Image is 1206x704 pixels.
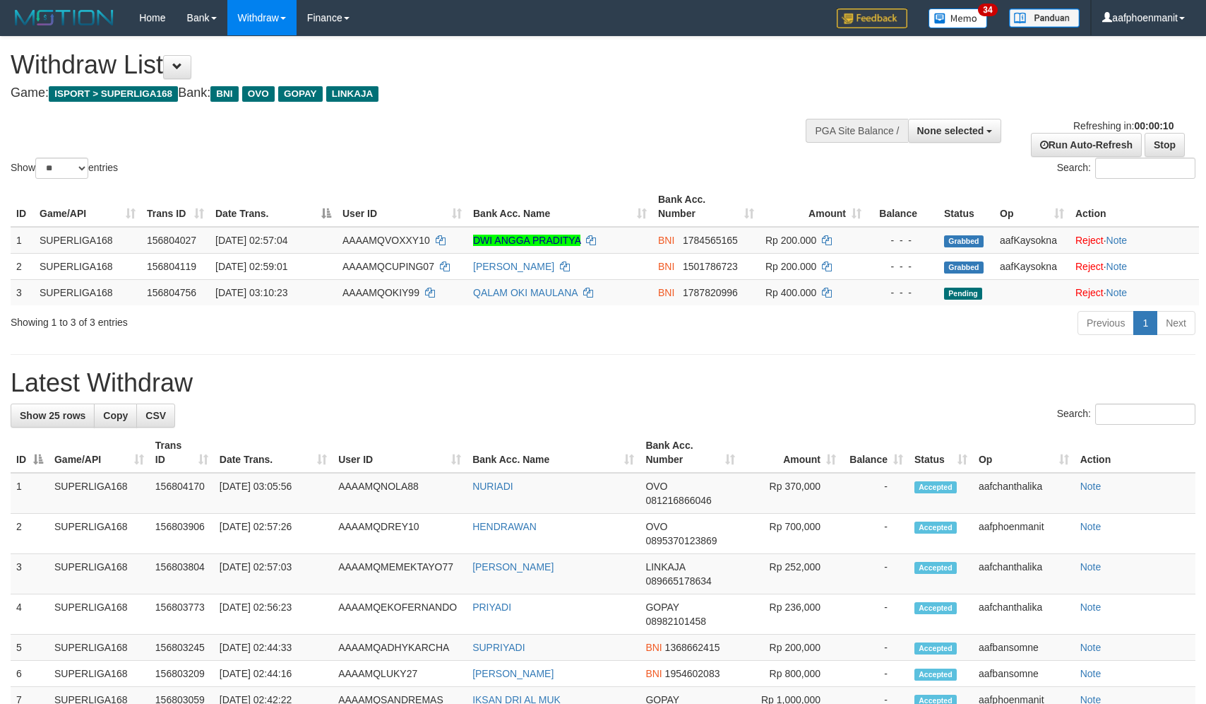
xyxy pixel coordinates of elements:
span: Copy 089665178634 to clipboard [645,575,711,587]
td: Rp 252,000 [741,554,842,594]
span: LINKAJA [645,561,685,573]
span: Copy 1501786723 to clipboard [683,261,738,272]
span: Accepted [914,562,957,574]
th: Status [938,187,994,227]
span: LINKAJA [326,86,379,102]
td: · [1070,227,1199,254]
span: BNI [645,668,662,679]
span: Copy 0895370123869 to clipboard [645,535,717,546]
h1: Latest Withdraw [11,369,1195,397]
input: Search: [1095,404,1195,425]
a: Note [1080,642,1101,653]
span: Accepted [914,481,957,493]
td: [DATE] 02:44:16 [214,661,333,687]
span: BNI [658,287,674,298]
span: Accepted [914,602,957,614]
td: aafchanthalika [973,473,1075,514]
td: Rp 370,000 [741,473,842,514]
a: Reject [1075,287,1104,298]
th: Action [1075,433,1195,473]
a: Note [1080,521,1101,532]
span: AAAAMQVOXXY10 [342,235,430,246]
td: [DATE] 02:56:23 [214,594,333,635]
td: - [842,554,909,594]
th: Game/API: activate to sort column ascending [49,433,150,473]
span: BNI [658,261,674,272]
td: aafchanthalika [973,554,1075,594]
span: Refreshing in: [1073,120,1174,131]
th: Status: activate to sort column ascending [909,433,973,473]
a: Note [1080,481,1101,492]
td: AAAAMQADHYKARCHA [333,635,467,661]
span: AAAAMQCUPING07 [342,261,434,272]
span: AAAAMQOKIY99 [342,287,419,298]
span: [DATE] 03:10:23 [215,287,287,298]
span: GOPAY [278,86,323,102]
td: · [1070,279,1199,305]
a: QALAM OKI MAULANA [473,287,578,298]
td: [DATE] 03:05:56 [214,473,333,514]
span: OVO [242,86,275,102]
th: ID: activate to sort column descending [11,433,49,473]
a: [PERSON_NAME] [473,261,554,272]
select: Showentries [35,158,88,179]
td: 2 [11,253,34,279]
span: BNI [645,642,662,653]
a: CSV [136,404,175,428]
td: 156803906 [150,514,214,554]
td: AAAAMQNOLA88 [333,473,467,514]
span: GOPAY [645,602,679,613]
a: HENDRAWAN [472,521,537,532]
label: Search: [1057,158,1195,179]
a: [PERSON_NAME] [472,668,554,679]
th: Op: activate to sort column ascending [973,433,1075,473]
a: Copy [94,404,137,428]
td: - [842,635,909,661]
td: · [1070,253,1199,279]
th: Action [1070,187,1199,227]
th: Balance: activate to sort column ascending [842,433,909,473]
td: aafchanthalika [973,594,1075,635]
td: Rp 236,000 [741,594,842,635]
th: Bank Acc. Number: activate to sort column ascending [652,187,760,227]
span: Grabbed [944,235,984,247]
td: [DATE] 02:44:33 [214,635,333,661]
td: 156803209 [150,661,214,687]
td: SUPERLIGA168 [34,279,141,305]
span: [DATE] 02:57:04 [215,235,287,246]
td: Rp 200,000 [741,635,842,661]
td: 6 [11,661,49,687]
a: NURIADI [472,481,513,492]
span: 156804119 [147,261,196,272]
a: Reject [1075,261,1104,272]
div: - - - [873,259,933,274]
div: - - - [873,233,933,247]
td: AAAAMQLUKY27 [333,661,467,687]
th: Bank Acc. Name: activate to sort column ascending [467,433,640,473]
a: Show 25 rows [11,404,95,428]
a: [PERSON_NAME] [472,561,554,573]
label: Show entries [11,158,118,179]
td: - [842,661,909,687]
a: Note [1106,261,1128,272]
span: Rp 200.000 [765,235,816,246]
th: Bank Acc. Name: activate to sort column ascending [467,187,652,227]
a: Reject [1075,235,1104,246]
td: [DATE] 02:57:03 [214,554,333,594]
a: 1 [1133,311,1157,335]
td: SUPERLIGA168 [34,227,141,254]
th: Amount: activate to sort column ascending [741,433,842,473]
td: aafbansomne [973,635,1075,661]
h4: Game: Bank: [11,86,790,100]
img: Feedback.jpg [837,8,907,28]
a: Note [1080,602,1101,613]
th: User ID: activate to sort column ascending [337,187,467,227]
td: 156804170 [150,473,214,514]
span: 156804027 [147,235,196,246]
td: SUPERLIGA168 [49,514,150,554]
span: Accepted [914,522,957,534]
th: Trans ID: activate to sort column ascending [141,187,210,227]
img: MOTION_logo.png [11,7,118,28]
input: Search: [1095,158,1195,179]
a: Next [1157,311,1195,335]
